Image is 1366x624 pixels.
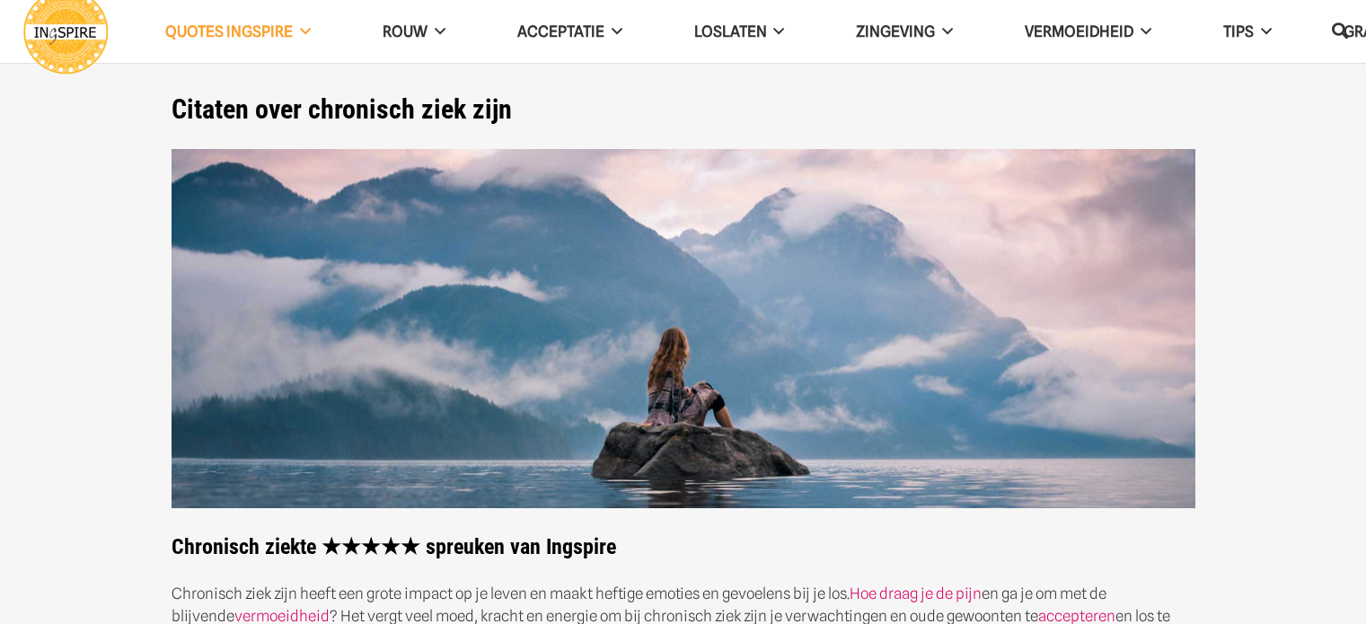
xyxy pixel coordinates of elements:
a: VERMOEIDHEID [989,9,1187,55]
span: Zingeving [856,22,935,40]
span: QUOTES INGSPIRE [165,22,293,40]
a: QUOTES INGSPIRE [129,9,347,55]
span: TIPS [1223,22,1254,40]
a: Loslaten [658,9,821,55]
a: Zingeving [820,9,989,55]
a: ROUW [347,9,481,55]
a: Acceptatie [481,9,658,55]
span: VERMOEIDHEID [1025,22,1133,40]
span: Loslaten [694,22,767,40]
img: Spreuken over chronische ziekte en chronische pijn - mooie citaten van Inge Ingspire [172,149,1195,509]
strong: Chronisch ziekte ★★★★★ spreuken van Ingspire [172,149,1195,560]
a: Hoe draag je de pijn [850,584,982,602]
span: Acceptatie [517,22,604,40]
h1: Citaten over chronisch ziek zijn [172,93,1195,126]
a: TIPS [1187,9,1308,55]
span: ROUW [383,22,427,40]
a: Zoeken [1322,10,1358,53]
